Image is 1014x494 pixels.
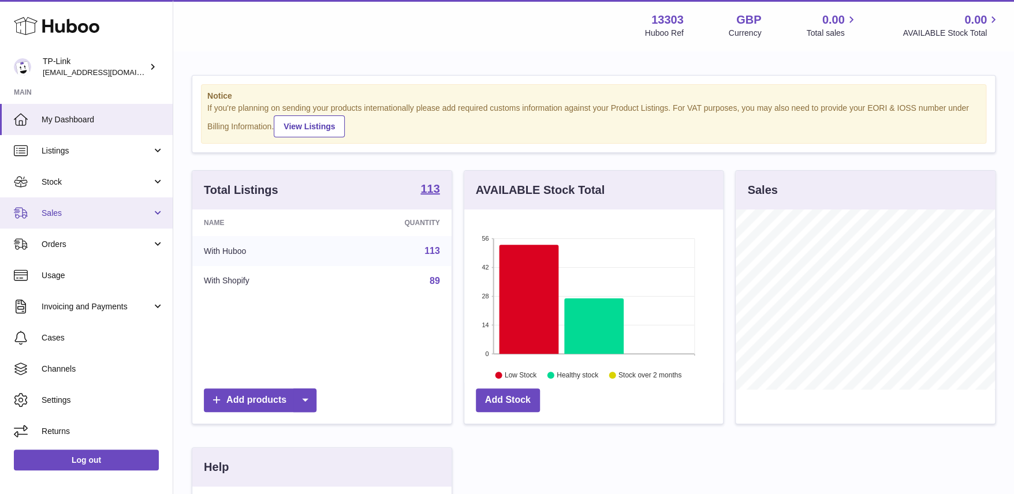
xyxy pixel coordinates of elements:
[729,28,762,39] div: Currency
[14,58,31,76] img: gaby.chen@tp-link.com
[42,239,152,250] span: Orders
[43,56,147,78] div: TP-Link
[806,28,858,39] span: Total sales
[204,388,316,412] a: Add products
[618,371,681,379] text: Stock over 2 months
[42,332,164,343] span: Cases
[42,364,164,375] span: Channels
[806,12,858,39] a: 0.00 Total sales
[424,246,440,256] a: 113
[485,350,489,357] text: 0
[420,183,439,197] a: 113
[274,115,345,137] a: View Listings
[42,114,164,125] span: My Dashboard
[903,28,1000,39] span: AVAILABLE Stock Total
[207,103,980,137] div: If you're planning on sending your products internationally please add required customs informati...
[651,12,684,28] strong: 13303
[482,264,489,271] text: 42
[42,395,164,406] span: Settings
[204,459,229,475] h3: Help
[192,236,332,266] td: With Huboo
[42,270,164,281] span: Usage
[822,12,845,28] span: 0.00
[42,177,152,188] span: Stock
[482,293,489,300] text: 28
[964,12,987,28] span: 0.00
[192,266,332,296] td: With Shopify
[747,182,777,198] h3: Sales
[420,183,439,194] strong: 113
[476,182,605,198] h3: AVAILABLE Stock Total
[14,450,159,470] a: Log out
[430,276,440,286] a: 89
[482,235,489,242] text: 56
[42,145,152,156] span: Listings
[43,68,170,77] span: [EMAIL_ADDRESS][DOMAIN_NAME]
[482,321,489,328] text: 14
[207,91,980,102] strong: Notice
[736,12,761,28] strong: GBP
[476,388,540,412] a: Add Stock
[42,426,164,437] span: Returns
[903,12,1000,39] a: 0.00 AVAILABLE Stock Total
[645,28,684,39] div: Huboo Ref
[42,301,152,312] span: Invoicing and Payments
[557,371,599,379] text: Healthy stock
[192,209,332,236] th: Name
[42,208,152,219] span: Sales
[505,371,537,379] text: Low Stock
[332,209,452,236] th: Quantity
[204,182,278,198] h3: Total Listings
